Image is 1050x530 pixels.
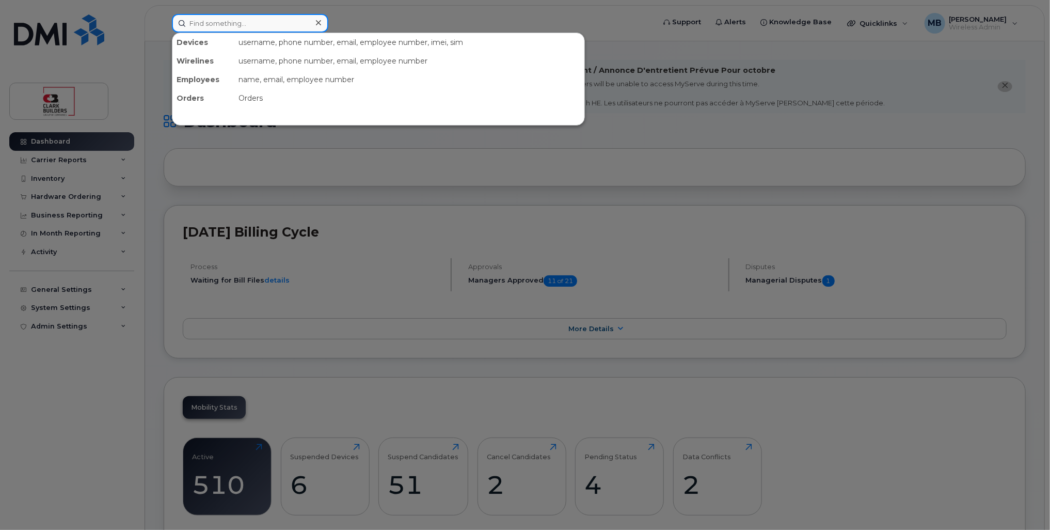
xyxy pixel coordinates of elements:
div: Wirelines [172,52,234,70]
div: username, phone number, email, employee number [234,52,584,70]
div: Employees [172,70,234,89]
div: Orders [234,89,584,107]
div: Devices [172,33,234,52]
div: username, phone number, email, employee number, imei, sim [234,33,584,52]
div: name, email, employee number [234,70,584,89]
iframe: Messenger Launcher [1005,485,1042,522]
div: Orders [172,89,234,107]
